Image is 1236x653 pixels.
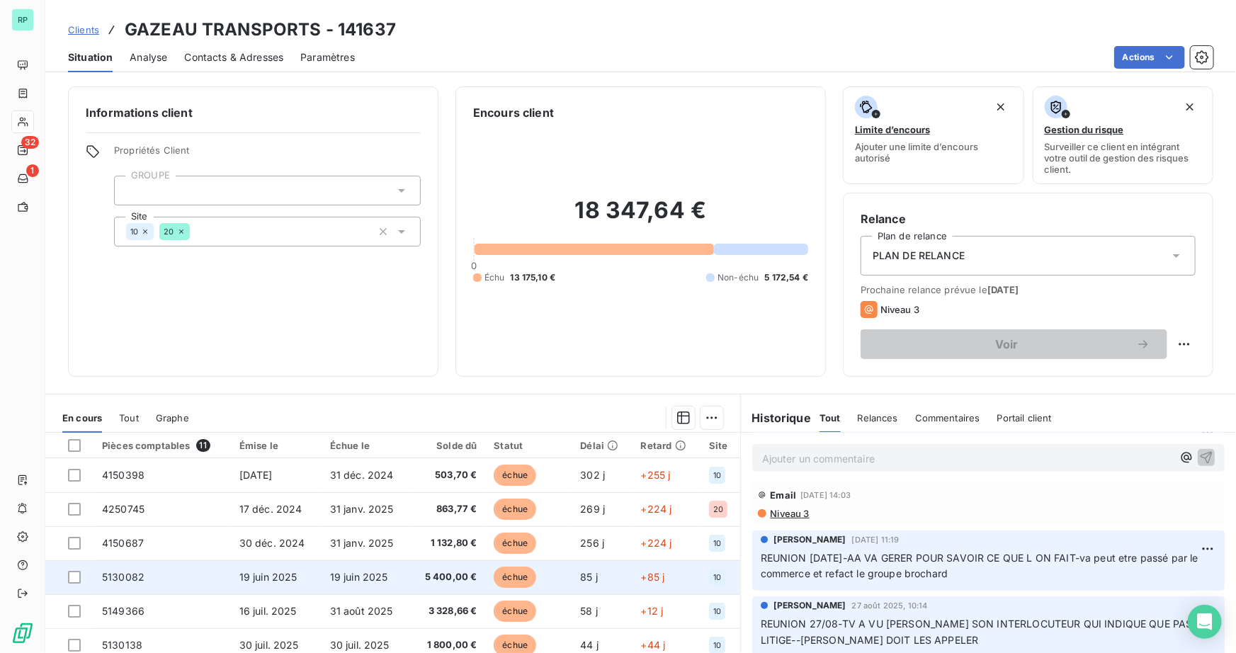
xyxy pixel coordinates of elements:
span: 11 [196,439,210,452]
span: [DATE] 14:03 [800,491,851,499]
h6: Relance [861,210,1196,227]
span: 58 j [581,605,599,617]
div: Pièces comptables [102,439,222,452]
span: Contacts & Adresses [184,50,283,64]
span: +12 j [641,605,664,617]
span: Voir [878,339,1136,350]
span: 10 [713,573,721,581]
span: 5149366 [102,605,144,617]
span: 31 janv. 2025 [330,503,394,515]
span: Tout [820,412,841,424]
div: Retard [641,440,692,451]
span: 4250745 [102,503,144,515]
span: Clients [68,24,99,35]
span: 10 [713,607,721,615]
span: [DATE] [239,469,273,481]
input: Ajouter une valeur [126,184,137,197]
span: 503,70 € [419,468,477,482]
span: Commentaires [915,412,980,424]
div: RP [11,8,34,31]
h6: Encours client [473,104,554,121]
span: 1 800,00 € [419,638,477,652]
span: 31 août 2025 [330,605,393,617]
span: 5130138 [102,639,142,651]
span: échue [494,567,536,588]
a: Clients [68,23,99,37]
span: Graphe [156,412,189,424]
span: 269 j [581,503,606,515]
span: 30 déc. 2024 [239,537,305,549]
span: Niveau 3 [769,508,810,519]
span: 30 juil. 2025 [239,639,299,651]
span: 31 déc. 2024 [330,469,394,481]
span: Analyse [130,50,167,64]
div: Solde dû [419,440,477,451]
span: 5130082 [102,571,144,583]
h6: Informations client [86,104,421,121]
span: échue [494,601,536,622]
div: Délai [581,440,624,451]
button: Voir [861,329,1167,359]
h3: GAZEAU TRANSPORTS - 141637 [125,17,396,42]
div: Statut [494,440,563,451]
span: Niveau 3 [880,304,919,315]
span: 1 132,80 € [419,536,477,550]
span: +224 j [641,503,672,515]
span: 17 déc. 2024 [239,503,302,515]
span: 27 août 2025, 10:14 [852,601,928,610]
span: REUNION [DATE]-AA VA GERER POUR SAVOIR CE QUE L ON FAIT-va peut etre passé par le commerce et ref... [761,552,1201,580]
span: +224 j [641,537,672,549]
span: 0 [471,260,477,271]
span: Limite d’encours [855,124,930,135]
span: 863,77 € [419,502,477,516]
span: REUNION 27/08-TV A VU [PERSON_NAME] SON INTERLOCUTEUR QUI INDIQUE QUE PAS DE LITIGE--[PERSON_NAME... [761,618,1212,646]
span: 85 j [581,571,599,583]
span: 20 [713,505,723,513]
span: Échu [484,271,505,284]
span: Email [771,489,797,501]
span: 31 janv. 2025 [330,537,394,549]
span: En cours [62,412,102,424]
span: Tout [119,412,139,424]
span: 256 j [581,537,605,549]
span: 19 juin 2025 [239,571,297,583]
span: Prochaine relance prévue le [861,284,1196,295]
input: Ajouter une valeur [190,225,201,238]
span: 13 175,10 € [511,271,556,284]
span: +255 j [641,469,671,481]
span: Non-échu [718,271,759,284]
button: Gestion du risqueSurveiller ce client en intégrant votre outil de gestion des risques client. [1033,86,1214,184]
span: échue [494,499,536,520]
h2: 18 347,64 € [473,196,808,239]
span: 302 j [581,469,606,481]
span: PLAN DE RELANCE [873,249,965,263]
span: 20 [164,227,174,236]
span: Paramètres [300,50,355,64]
span: Portail client [997,412,1052,424]
span: 10 [713,539,721,547]
span: [PERSON_NAME] [773,599,846,612]
img: Logo LeanPay [11,622,34,645]
span: Surveiller ce client en intégrant votre outil de gestion des risques client. [1045,141,1202,175]
span: [DATE] [987,284,1019,295]
span: 44 j [581,639,599,651]
h6: Historique [741,409,812,426]
span: 19 juin 2025 [330,571,388,583]
span: 4150398 [102,469,144,481]
span: 1 [26,164,39,177]
span: [DATE] 11:19 [852,535,900,544]
span: +44 j [641,639,666,651]
span: 10 [713,641,721,649]
span: +85 j [641,571,665,583]
div: Open Intercom Messenger [1188,605,1222,639]
span: échue [494,465,536,486]
span: Gestion du risque [1045,124,1124,135]
span: 16 juil. 2025 [239,605,297,617]
button: Limite d’encoursAjouter une limite d’encours autorisé [843,86,1024,184]
span: Propriétés Client [114,144,421,164]
span: Ajouter une limite d’encours autorisé [855,141,1012,164]
span: 5 400,00 € [419,570,477,584]
span: échue [494,533,536,554]
span: 32 [21,136,39,149]
span: 10 [130,227,138,236]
